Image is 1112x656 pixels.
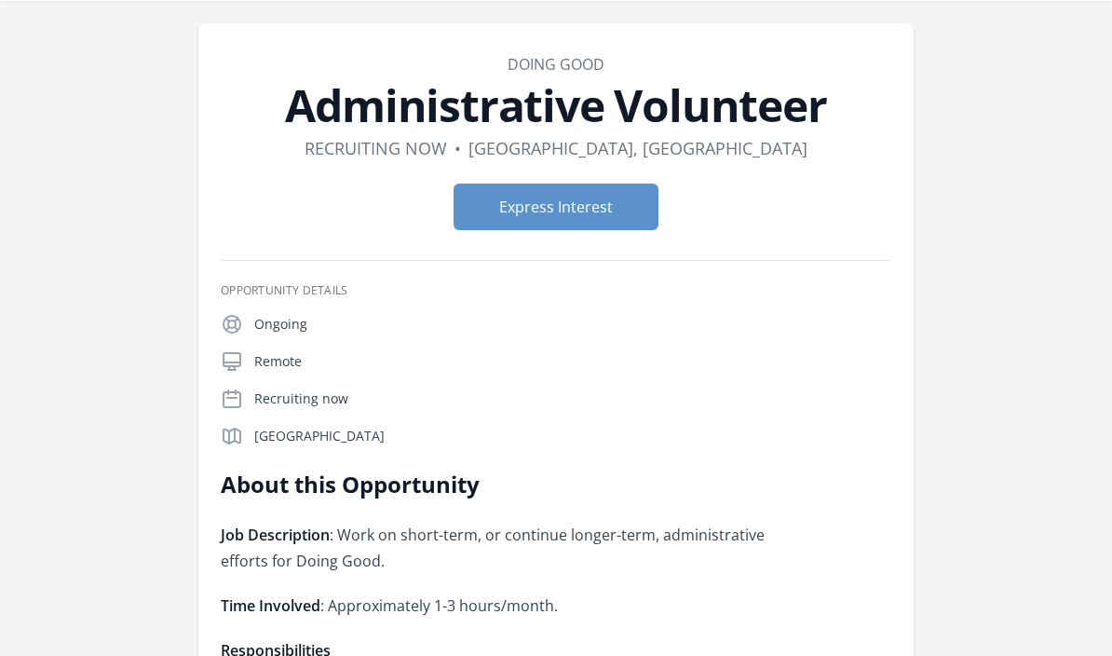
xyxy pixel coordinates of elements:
dd: Recruiting now [305,135,447,161]
p: [GEOGRAPHIC_DATA] [254,427,891,445]
a: Doing Good [508,54,604,75]
span: Time Involved [221,595,320,616]
p: Remote [254,352,891,371]
div: • [454,135,461,161]
p: : Work on short-term, or continue longer-term, administrative efforts for Doing Good. [221,522,766,574]
h1: Administrative Volunteer [221,83,891,128]
p: Recruiting now [254,389,891,408]
button: Express Interest [454,184,658,230]
p: Ongoing [254,315,891,334]
span: Job Description [221,525,330,545]
p: : Approximately 1-3 hours/month. [221,593,766,619]
dd: [GEOGRAPHIC_DATA], [GEOGRAPHIC_DATA] [468,135,807,161]
h3: Opportunity Details [221,283,891,298]
h2: About this Opportunity [221,470,766,499]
